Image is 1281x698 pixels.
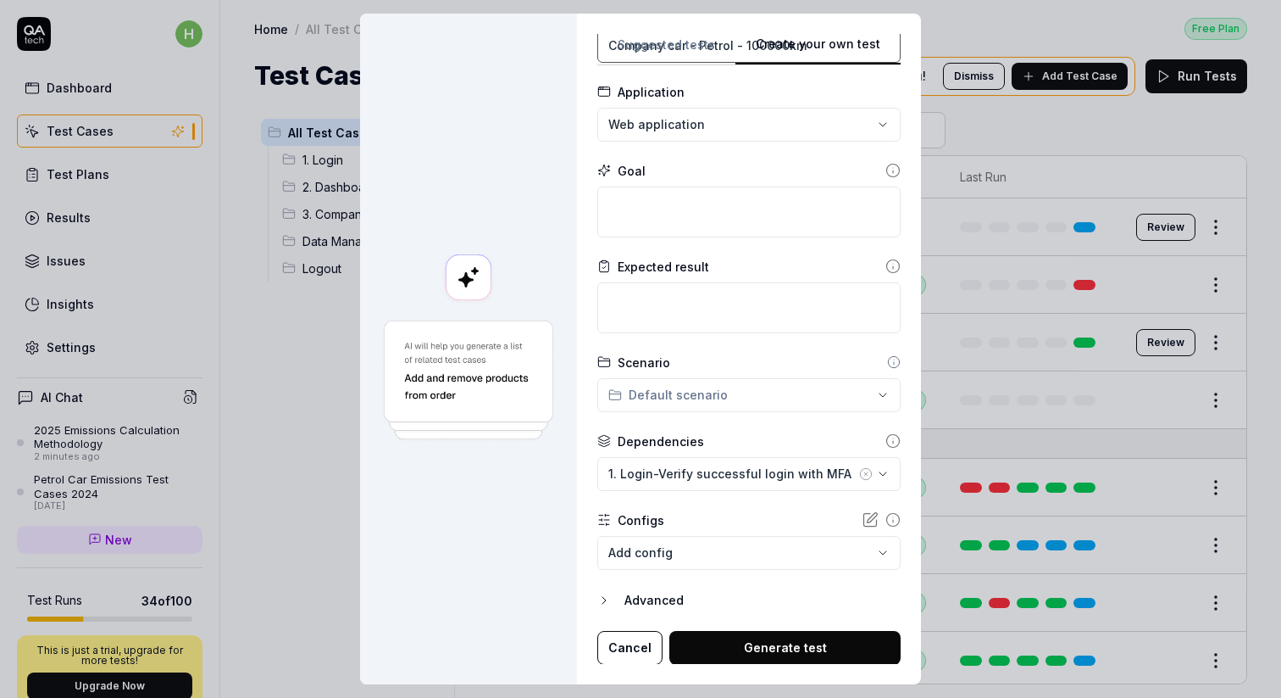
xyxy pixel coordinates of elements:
div: Advanced [624,590,901,611]
div: Dependencies [618,433,704,450]
div: Configs [618,511,664,529]
button: Advanced [597,590,901,611]
button: 1. Login-Verify successful login with MFA [597,457,901,491]
div: Scenario [618,354,670,371]
div: Default scenario [608,386,728,404]
div: Expected result [618,258,709,276]
div: Goal [618,162,646,180]
button: Generate test [669,631,901,665]
button: Cancel [597,631,663,665]
button: Suggested tests [597,35,735,65]
span: Web application [608,115,705,133]
button: Default scenario [597,378,901,412]
div: 1. Login-Verify successful login with MFA [608,465,856,483]
img: Generate a test using AI [380,318,557,443]
button: Web application [597,108,901,142]
div: Application [618,83,685,101]
button: Create your own test [735,35,901,65]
